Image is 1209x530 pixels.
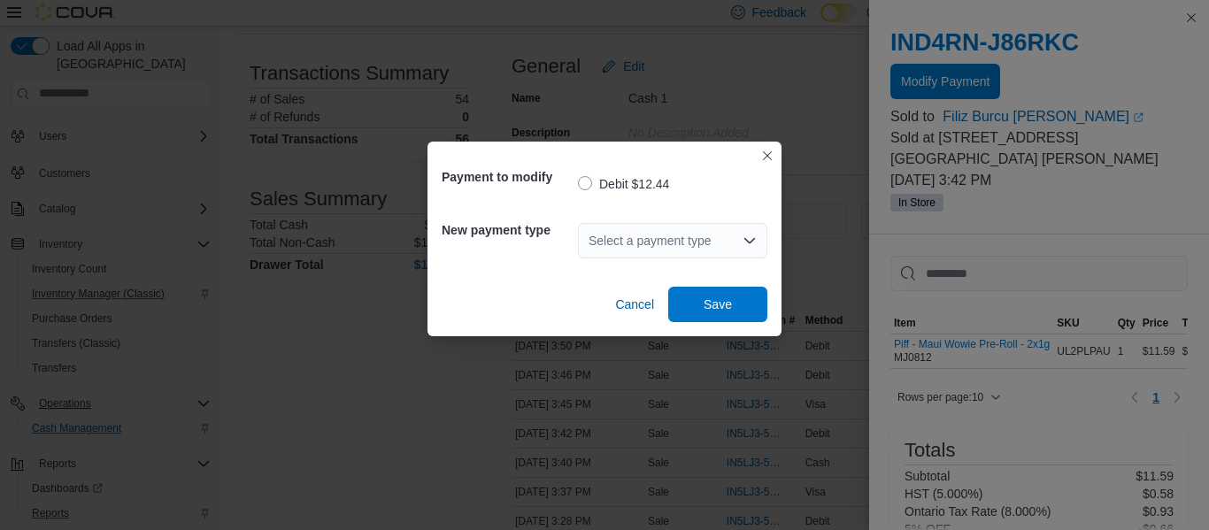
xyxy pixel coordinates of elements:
[704,296,732,313] span: Save
[608,287,661,322] button: Cancel
[589,230,590,251] input: Accessible screen reader label
[578,173,669,195] label: Debit $12.44
[743,234,757,248] button: Open list of options
[442,212,574,248] h5: New payment type
[442,159,574,195] h5: Payment to modify
[615,296,654,313] span: Cancel
[757,145,778,166] button: Closes this modal window
[668,287,767,322] button: Save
